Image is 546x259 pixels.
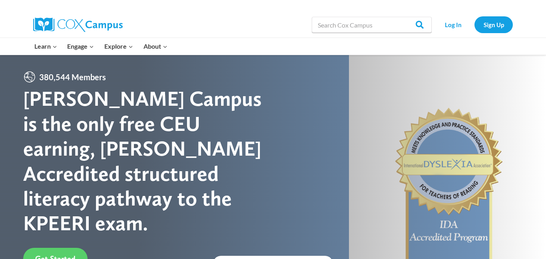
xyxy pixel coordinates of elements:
[62,38,100,55] button: Child menu of Engage
[99,38,138,55] button: Child menu of Explore
[436,16,513,33] nav: Secondary Navigation
[29,38,172,55] nav: Primary Navigation
[474,16,513,33] a: Sign Up
[436,16,470,33] a: Log In
[312,17,432,33] input: Search Cox Campus
[33,18,123,32] img: Cox Campus
[29,38,62,55] button: Child menu of Learn
[36,71,109,83] span: 380,544 Members
[23,86,273,235] div: [PERSON_NAME] Campus is the only free CEU earning, [PERSON_NAME] Accredited structured literacy p...
[138,38,173,55] button: Child menu of About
